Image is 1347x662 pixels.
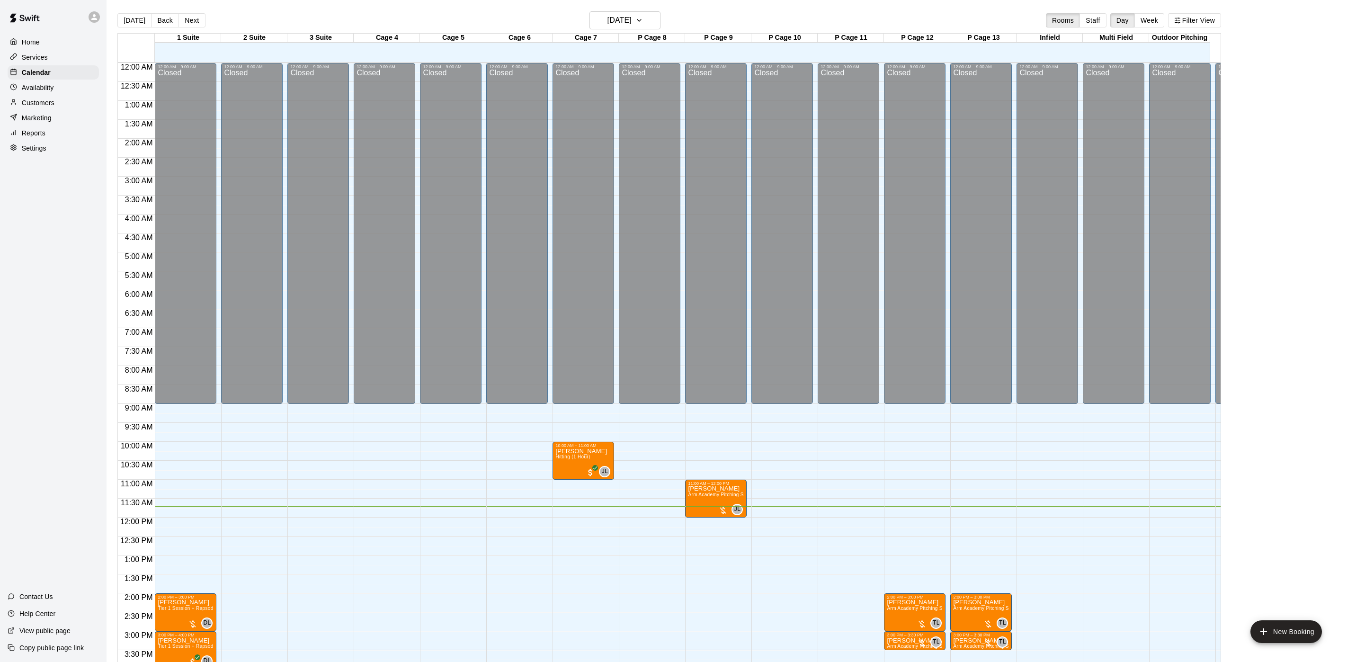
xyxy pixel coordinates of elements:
[1079,13,1106,27] button: Staff
[821,64,876,69] div: 12:00 AM – 9:00 AM
[1019,69,1075,407] div: Closed
[290,64,346,69] div: 12:00 AM – 9:00 AM
[953,64,1009,69] div: 12:00 AM – 9:00 AM
[123,385,155,393] span: 8:30 AM
[22,83,54,92] p: Availability
[884,63,946,404] div: 12:00 AM – 9:00 AM: Closed
[1000,617,1008,629] span: Tyler Levine
[586,468,595,477] span: All customers have paid
[118,480,155,488] span: 11:00 AM
[553,442,614,480] div: 10:00 AM – 11:00 AM: Hitting (1 Hour)
[123,423,155,431] span: 9:30 AM
[950,34,1017,43] div: P Cage 13
[934,617,942,629] span: Tyler Levine
[999,637,1006,647] span: TL
[19,609,55,618] p: Help Center
[158,64,214,69] div: 12:00 AM – 9:00 AM
[622,69,678,407] div: Closed
[123,404,155,412] span: 9:00 AM
[555,443,611,448] div: 10:00 AM – 11:00 AM
[8,96,99,110] a: Customers
[887,69,943,407] div: Closed
[553,63,614,404] div: 12:00 AM – 9:00 AM: Closed
[423,64,479,69] div: 12:00 AM – 9:00 AM
[887,644,997,649] span: Arm Academy Pitching Session 30 min - Pitching
[751,34,818,43] div: P Cage 10
[118,537,155,545] span: 12:30 PM
[8,111,99,125] div: Marketing
[953,69,1009,407] div: Closed
[1168,13,1221,27] button: Filter View
[22,128,45,138] p: Reports
[117,13,152,27] button: [DATE]
[354,34,420,43] div: Cage 4
[19,643,84,653] p: Copy public page link
[123,177,155,185] span: 3:00 AM
[22,37,40,47] p: Home
[8,50,99,64] a: Services
[123,139,155,147] span: 2:00 AM
[155,34,221,43] div: 1 Suite
[203,618,211,628] span: DL
[22,143,46,153] p: Settings
[8,81,99,95] div: Availability
[158,644,216,649] span: Tier 1 Session + Rapsodo
[123,252,155,260] span: 5:00 AM
[123,215,155,223] span: 4:00 AM
[19,592,53,601] p: Contact Us
[735,504,743,515] span: Johnnie Larossa
[1134,13,1164,27] button: Week
[423,69,479,407] div: Closed
[287,63,349,404] div: 12:00 AM – 9:00 AM: Closed
[357,69,412,407] div: Closed
[731,504,743,515] div: Johnnie Larossa
[607,14,632,27] h6: [DATE]
[123,271,155,279] span: 5:30 AM
[555,64,611,69] div: 12:00 AM – 9:00 AM
[158,606,216,611] span: Tier 1 Session + Rapsodo
[622,64,678,69] div: 12:00 AM – 9:00 AM
[818,34,884,43] div: P Cage 11
[685,63,747,404] div: 12:00 AM – 9:00 AM: Closed
[19,626,71,635] p: View public page
[8,126,99,140] a: Reports
[933,637,940,647] span: TL
[619,63,680,404] div: 12:00 AM – 9:00 AM: Closed
[887,606,997,611] span: Arm Academy Pitching Session 1 Hour - Pitching
[1019,64,1075,69] div: 12:00 AM – 9:00 AM
[420,63,482,404] div: 12:00 AM – 9:00 AM: Closed
[8,141,99,155] a: Settings
[123,347,155,355] span: 7:30 AM
[123,120,155,128] span: 1:30 AM
[8,65,99,80] a: Calendar
[953,644,1063,649] span: Arm Academy Pitching Session 30 min - Pitching
[357,64,412,69] div: 12:00 AM – 9:00 AM
[603,466,610,477] span: Johnnie Larossa
[122,650,155,658] span: 3:30 PM
[22,98,54,107] p: Customers
[1083,63,1144,404] div: 12:00 AM – 9:00 AM: Closed
[122,612,155,620] span: 2:30 PM
[1218,69,1274,407] div: Closed
[734,505,740,514] span: JL
[123,366,155,374] span: 8:00 AM
[1149,34,1215,43] div: Outdoor Pitching 1
[123,309,155,317] span: 6:30 AM
[884,593,946,631] div: 2:00 PM – 3:00 PM: Arm Academy Pitching Session 1 Hour - Pitching
[489,64,545,69] div: 12:00 AM – 9:00 AM
[155,63,216,404] div: 12:00 AM – 9:00 AM: Closed
[22,68,51,77] p: Calendar
[1218,64,1274,69] div: 12:00 AM – 9:00 AM
[930,636,942,648] div: Tyler Levine
[122,555,155,564] span: 1:00 PM
[754,69,810,407] div: Closed
[290,69,346,407] div: Closed
[1149,63,1211,404] div: 12:00 AM – 9:00 AM: Closed
[22,53,48,62] p: Services
[22,113,52,123] p: Marketing
[887,633,943,637] div: 3:00 PM – 3:30 PM
[123,233,155,242] span: 4:30 AM
[224,64,280,69] div: 12:00 AM – 9:00 AM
